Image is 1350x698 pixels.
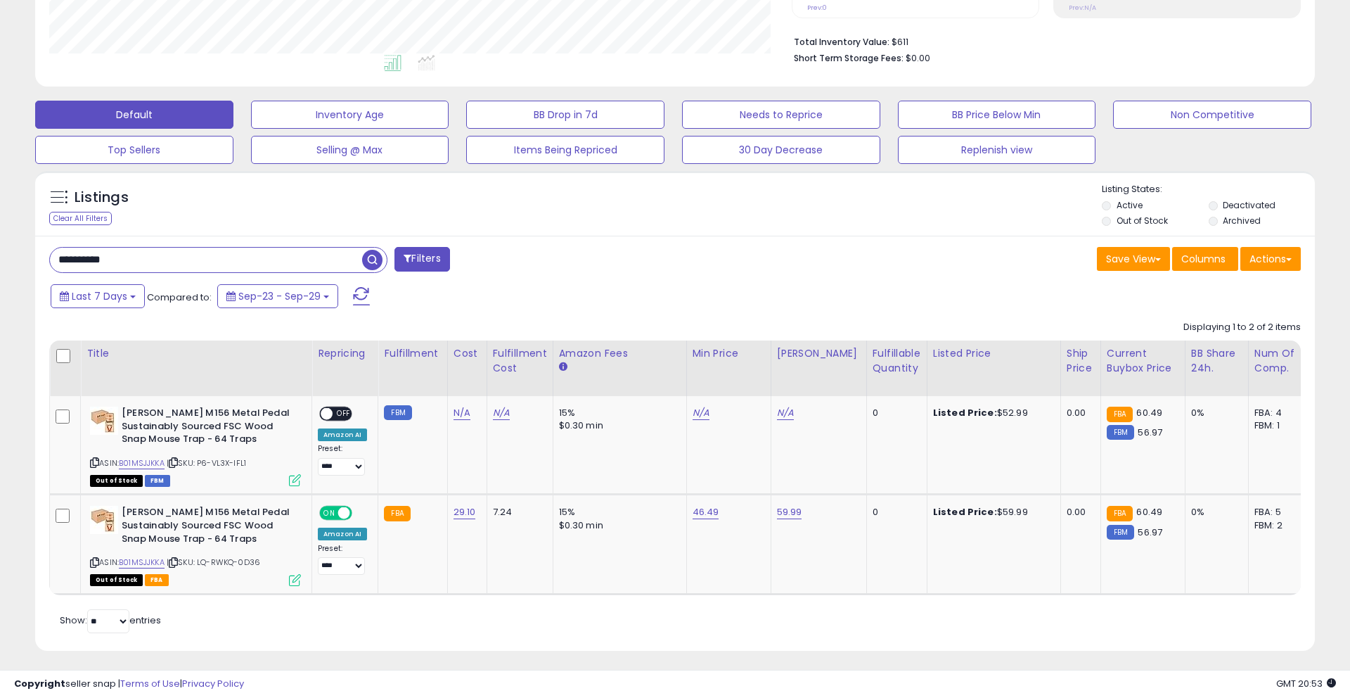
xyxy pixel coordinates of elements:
[1254,346,1306,376] div: Num of Comp.
[384,346,441,361] div: Fulfillment
[1097,247,1170,271] button: Save View
[251,136,449,164] button: Selling @ Max
[238,289,321,303] span: Sep-23 - Sep-29
[147,291,212,304] span: Compared to:
[1107,407,1133,422] small: FBA
[122,407,292,450] b: [PERSON_NAME] M156 Metal Pedal Sustainably Sourced FSC Wood Snap Mouse Trap - 64 Traps
[693,505,719,519] a: 46.49
[90,475,143,487] span: All listings that are currently out of stock and unavailable for purchase on Amazon
[384,405,411,420] small: FBM
[318,429,367,441] div: Amazon AI
[454,406,470,420] a: N/A
[933,346,1055,361] div: Listed Price
[122,506,292,549] b: [PERSON_NAME] M156 Metal Pedal Sustainably Sourced FSC Wood Snap Mouse Trap - 64 Traps
[559,419,676,432] div: $0.30 min
[120,677,180,690] a: Terms of Use
[1136,505,1162,519] span: 60.49
[35,101,233,129] button: Default
[777,406,794,420] a: N/A
[49,212,112,225] div: Clear All Filters
[1223,199,1275,211] label: Deactivated
[1191,346,1242,376] div: BB Share 24h.
[90,574,143,586] span: All listings that are currently out of stock and unavailable for purchase on Amazon
[933,505,997,519] b: Listed Price:
[14,678,244,691] div: seller snap | |
[906,51,930,65] span: $0.00
[1067,407,1090,419] div: 0.00
[693,346,765,361] div: Min Price
[933,407,1050,419] div: $52.99
[873,506,916,519] div: 0
[1254,419,1301,432] div: FBM: 1
[35,136,233,164] button: Top Sellers
[90,506,301,584] div: ASIN:
[466,101,664,129] button: BB Drop in 7d
[1067,346,1095,376] div: Ship Price
[1107,346,1179,376] div: Current Buybox Price
[466,136,664,164] button: Items Being Repriced
[318,544,367,576] div: Preset:
[119,457,165,469] a: B01MSJJKKA
[777,505,802,519] a: 59.99
[559,346,681,361] div: Amazon Fees
[873,346,921,376] div: Fulfillable Quantity
[72,289,127,303] span: Last 7 Days
[794,32,1290,49] li: $611
[454,346,481,361] div: Cost
[394,247,449,272] button: Filters
[1138,426,1162,439] span: 56.97
[1276,677,1336,690] span: 2025-10-7 20:53 GMT
[898,136,1096,164] button: Replenish view
[318,444,367,476] div: Preset:
[167,457,246,469] span: | SKU: P6-VL3X-IFL1
[454,505,476,519] a: 29.10
[1240,247,1301,271] button: Actions
[1102,183,1314,196] p: Listing States:
[559,506,676,519] div: 15%
[1117,215,1168,227] label: Out of Stock
[333,408,355,420] span: OFF
[384,506,410,521] small: FBA
[933,406,997,419] b: Listed Price:
[321,507,338,519] span: ON
[1223,215,1261,227] label: Archived
[145,574,169,586] span: FBA
[182,677,244,690] a: Privacy Policy
[777,346,861,361] div: [PERSON_NAME]
[51,284,145,308] button: Last 7 Days
[559,361,567,374] small: Amazon Fees.
[493,506,542,519] div: 7.24
[794,52,904,64] b: Short Term Storage Fees:
[90,407,301,485] div: ASIN:
[318,346,372,361] div: Repricing
[873,407,916,419] div: 0
[794,36,889,48] b: Total Inventory Value:
[1067,506,1090,519] div: 0.00
[90,506,118,534] img: 41m04Ag3-QL._SL40_.jpg
[167,557,260,568] span: | SKU: LQ-RWKQ-0D36
[1254,506,1301,519] div: FBA: 5
[1191,506,1237,519] div: 0%
[119,557,165,569] a: B01MSJJKKA
[1172,247,1238,271] button: Columns
[217,284,338,308] button: Sep-23 - Sep-29
[1136,406,1162,419] span: 60.49
[1181,252,1226,266] span: Columns
[807,4,827,12] small: Prev: 0
[1107,525,1134,540] small: FBM
[1117,199,1143,211] label: Active
[1191,407,1237,419] div: 0%
[693,406,709,420] a: N/A
[682,101,880,129] button: Needs to Reprice
[1107,425,1134,440] small: FBM
[1254,407,1301,419] div: FBA: 4
[559,519,676,532] div: $0.30 min
[14,677,65,690] strong: Copyright
[1107,506,1133,521] small: FBA
[1113,101,1311,129] button: Non Competitive
[1254,519,1301,532] div: FBM: 2
[318,528,367,540] div: Amazon AI
[86,346,306,361] div: Title
[1183,321,1301,334] div: Displaying 1 to 2 of 2 items
[493,406,510,420] a: N/A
